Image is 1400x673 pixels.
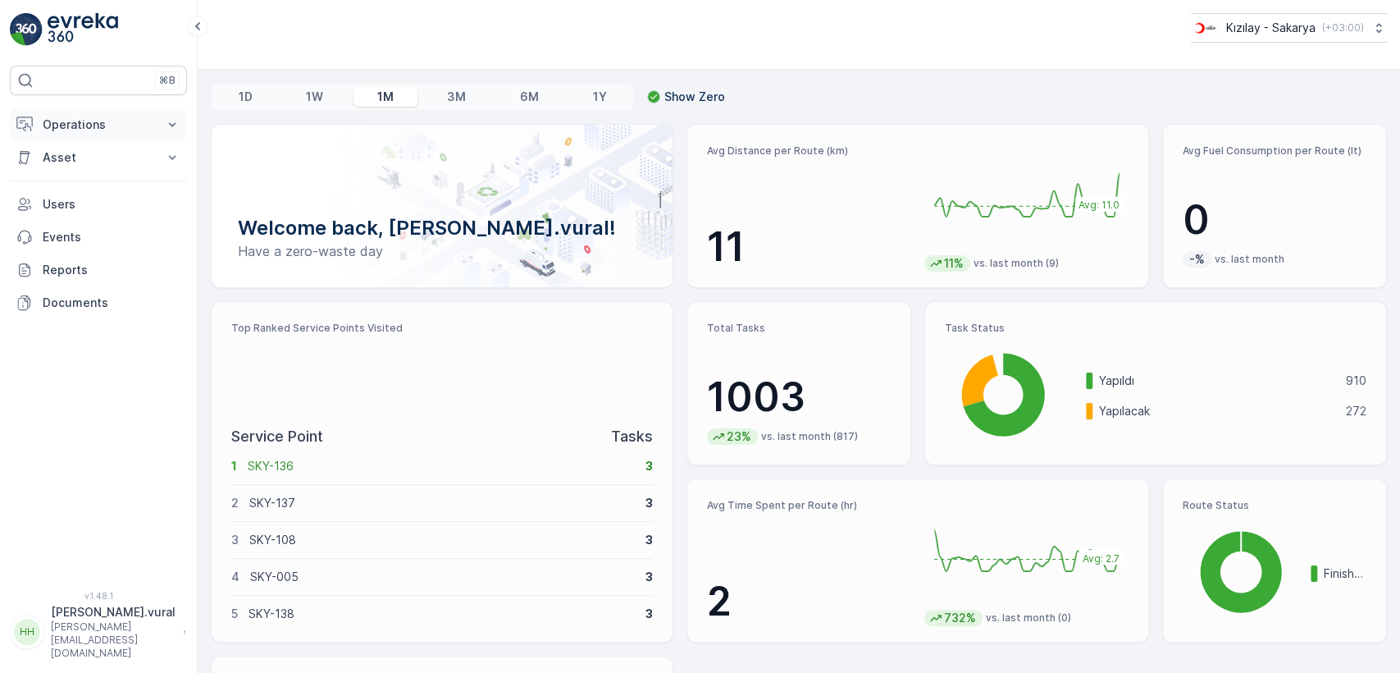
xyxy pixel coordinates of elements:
[645,458,653,474] p: 3
[520,89,539,105] p: 6M
[945,322,1366,335] p: Task Status
[592,89,606,105] p: 1Y
[725,428,753,445] p: 23%
[707,373,891,422] p: 1003
[249,532,635,548] p: SKY-108
[43,149,154,166] p: Asset
[447,89,466,105] p: 3M
[231,322,653,335] p: Top Ranked Service Points Visited
[1215,253,1284,266] p: vs. last month
[1346,403,1366,419] p: 272
[231,458,237,474] p: 1
[1191,13,1387,43] button: Kızılay - Sakarya(+03:00)
[377,89,394,105] p: 1M
[10,286,187,319] a: Documents
[43,196,180,213] p: Users
[1226,20,1316,36] p: Kızılay - Sakarya
[645,495,653,511] p: 3
[10,188,187,221] a: Users
[1346,373,1366,389] p: 910
[761,430,858,443] p: vs. last month (817)
[248,458,635,474] p: SKY-136
[1183,195,1366,245] p: 0
[238,241,646,261] p: Have a zero-waste day
[1099,403,1335,419] p: Yapılacak
[986,611,1071,625] p: vs. last month (0)
[1099,373,1335,389] p: Yapıldı
[249,495,635,511] p: SKY-137
[707,499,911,512] p: Avg Time Spent per Route (hr)
[231,532,239,548] p: 3
[14,619,40,645] div: HH
[231,495,239,511] p: 2
[51,620,176,660] p: [PERSON_NAME][EMAIL_ADDRESS][DOMAIN_NAME]
[250,569,635,585] p: SKY-005
[43,229,180,245] p: Events
[10,604,187,660] button: HH[PERSON_NAME].vural[PERSON_NAME][EMAIL_ADDRESS][DOMAIN_NAME]
[43,262,180,278] p: Reports
[238,215,646,241] p: Welcome back, [PERSON_NAME].vural!
[664,89,725,105] p: Show Zero
[611,425,653,448] p: Tasks
[10,591,187,601] span: v 1.48.1
[974,257,1059,270] p: vs. last month (9)
[231,425,323,448] p: Service Point
[1324,565,1366,582] p: Finished
[707,577,911,626] p: 2
[10,221,187,254] a: Events
[1188,251,1206,268] p: -%
[43,117,154,133] p: Operations
[942,610,978,626] p: 732%
[249,606,635,622] p: SKY-138
[1183,499,1366,512] p: Route Status
[306,89,323,105] p: 1W
[1191,19,1220,37] img: k%C4%B1z%C4%B1lay_DTAvauz.png
[43,295,180,311] p: Documents
[10,254,187,286] a: Reports
[942,255,965,272] p: 11%
[239,89,253,105] p: 1D
[10,108,187,141] button: Operations
[10,141,187,174] button: Asset
[707,144,911,158] p: Avg Distance per Route (km)
[707,222,911,272] p: 11
[1183,144,1366,158] p: Avg Fuel Consumption per Route (lt)
[48,13,118,46] img: logo_light-DOdMpM7g.png
[1322,21,1364,34] p: ( +03:00 )
[231,606,238,622] p: 5
[707,322,891,335] p: Total Tasks
[645,569,653,585] p: 3
[645,606,653,622] p: 3
[159,74,176,87] p: ⌘B
[231,569,239,585] p: 4
[51,604,176,620] p: [PERSON_NAME].vural
[10,13,43,46] img: logo
[645,532,653,548] p: 3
